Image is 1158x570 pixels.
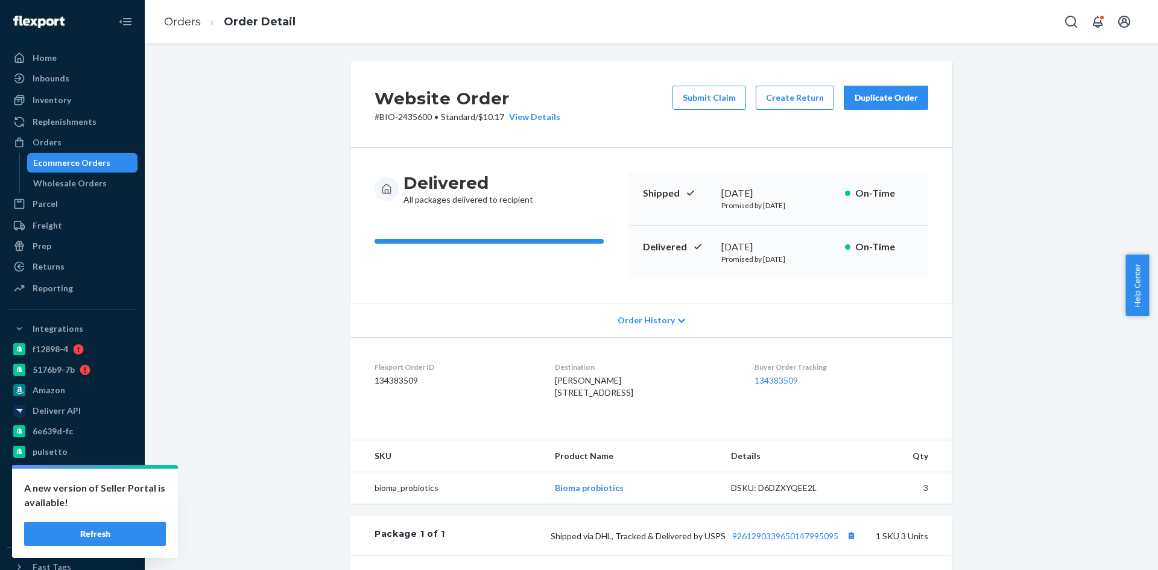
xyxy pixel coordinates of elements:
span: • [434,112,438,122]
a: Deliverr API [7,401,138,420]
div: [DATE] [721,186,835,200]
p: # BIO-2435600 / $10.17 [375,111,560,123]
a: 9261290339650147995095 [732,531,838,541]
div: Reporting [33,282,73,294]
div: Home [33,52,57,64]
button: View Details [504,111,560,123]
div: Orders [33,136,62,148]
button: Refresh [24,522,166,546]
a: Reporting [7,279,138,298]
a: Freight [7,216,138,235]
th: Details [721,440,854,472]
button: Copy tracking number [843,528,859,543]
a: a76299-82 [7,483,138,502]
th: Qty [853,440,952,472]
div: Inventory [33,94,71,106]
div: Returns [33,261,65,273]
a: Ecommerce Orders [27,153,138,173]
div: Freight [33,220,62,232]
dd: 134383509 [375,375,536,387]
p: Shipped [643,186,712,200]
a: Amazon [7,381,138,400]
a: Add Integration [7,528,138,542]
a: Bioma probiotics [555,483,624,493]
div: pulsetto [33,446,68,458]
button: Open notifications [1086,10,1110,34]
h2: Website Order [375,86,560,111]
div: Prep [33,240,51,252]
div: Ecommerce Orders [33,157,110,169]
a: Parcel [7,194,138,214]
span: [PERSON_NAME] [STREET_ADDRESS] [555,375,633,397]
a: 134383509 [755,375,798,385]
div: Parcel [33,198,58,210]
div: [DATE] [721,240,835,254]
div: Package 1 of 1 [375,528,445,543]
a: Wholesale Orders [27,174,138,193]
span: Order History [618,314,675,326]
div: Wholesale Orders [33,177,107,189]
td: 3 [853,472,952,504]
div: Inbounds [33,72,69,84]
a: Returns [7,257,138,276]
dt: Flexport Order ID [375,362,536,372]
a: f12898-4 [7,340,138,359]
a: Orders [7,133,138,152]
a: [PERSON_NAME] [7,504,138,523]
p: A new version of Seller Portal is available! [24,481,166,510]
div: Duplicate Order [854,92,918,104]
p: Promised by [DATE] [721,254,835,264]
td: bioma_probiotics [350,472,545,504]
a: pulsetto [7,442,138,461]
div: DSKU: D6DZXYQEE2L [731,482,844,494]
a: Order Detail [224,15,296,28]
div: Integrations [33,323,83,335]
span: Standard [441,112,475,122]
p: Delivered [643,240,712,254]
button: Duplicate Order [844,86,928,110]
div: 6e639d-fc [33,425,73,437]
button: Close Navigation [113,10,138,34]
span: Shipped via DHL, Tracked & Delivered by USPS [551,531,859,541]
a: Home [7,48,138,68]
button: Integrations [7,319,138,338]
img: Flexport logo [13,16,65,28]
th: Product Name [545,440,721,472]
a: 5176b9-7b [7,360,138,379]
a: 6e639d-fc [7,422,138,441]
dt: Destination [555,362,735,372]
button: Open Search Box [1059,10,1083,34]
button: Create Return [756,86,834,110]
div: f12898-4 [33,343,68,355]
div: Replenishments [33,116,96,128]
div: Deliverr API [33,405,81,417]
th: SKU [350,440,545,472]
div: All packages delivered to recipient [403,172,533,206]
p: On-Time [855,186,914,200]
dt: Buyer Order Tracking [755,362,928,372]
p: Promised by [DATE] [721,200,835,211]
ol: breadcrumbs [154,4,305,40]
button: Open account menu [1112,10,1136,34]
a: gnzsuz-v5 [7,463,138,482]
div: 1 SKU 3 Units [445,528,928,543]
div: 5176b9-7b [33,364,75,376]
div: Amazon [33,384,65,396]
button: Submit Claim [672,86,746,110]
a: Replenishments [7,112,138,131]
p: On-Time [855,240,914,254]
button: Help Center [1125,255,1149,316]
a: Inventory [7,90,138,110]
a: Inbounds [7,69,138,88]
h3: Delivered [403,172,533,194]
a: Orders [164,15,201,28]
a: Prep [7,236,138,256]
